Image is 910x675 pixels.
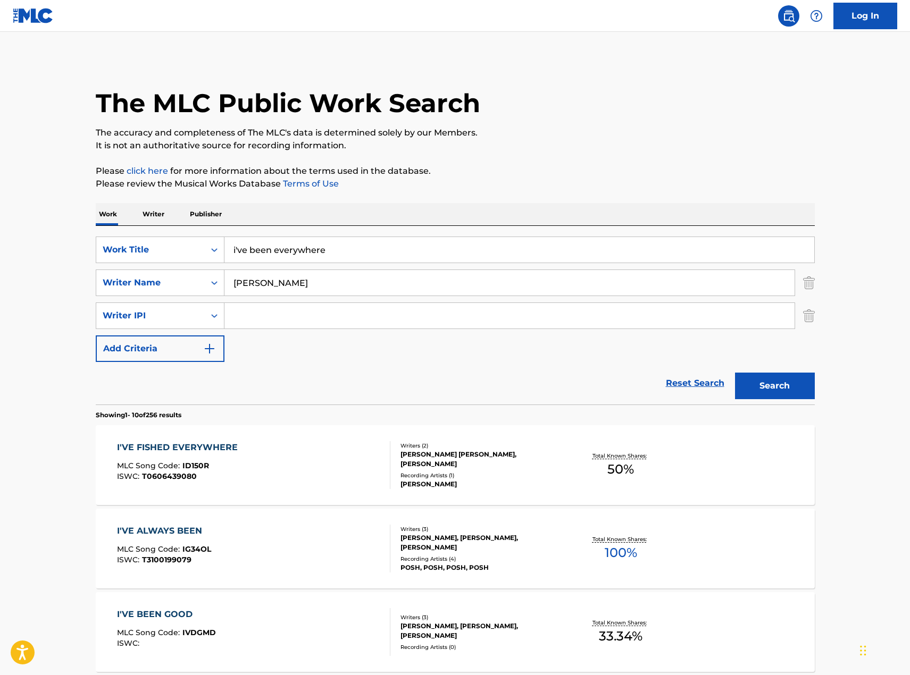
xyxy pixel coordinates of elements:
[117,628,182,637] span: MLC Song Code :
[803,269,815,296] img: Delete Criterion
[400,471,561,479] div: Recording Artists ( 1 )
[400,643,561,651] div: Recording Artists ( 0 )
[400,442,561,450] div: Writers ( 2 )
[103,309,198,322] div: Writer IPI
[117,441,243,454] div: I'VE FISHED EVERYWHERE
[142,471,197,481] span: T0606439080
[96,87,480,119] h1: The MLC Public Work Search
[400,450,561,469] div: [PERSON_NAME] [PERSON_NAME], [PERSON_NAME]
[139,203,168,225] p: Writer
[400,533,561,552] div: [PERSON_NAME], [PERSON_NAME], [PERSON_NAME]
[607,460,634,479] span: 50 %
[599,627,642,646] span: 33.34 %
[661,372,730,395] a: Reset Search
[96,165,815,178] p: Please for more information about the terms used in the database.
[400,621,561,640] div: [PERSON_NAME], [PERSON_NAME], [PERSON_NAME]
[833,3,897,29] a: Log In
[806,5,827,27] div: Help
[96,178,815,190] p: Please review the Musical Works Database
[203,342,216,355] img: 9d2ae6d4665cec9f34b9.svg
[127,166,168,176] a: click here
[400,479,561,489] div: [PERSON_NAME]
[400,525,561,533] div: Writers ( 3 )
[96,203,120,225] p: Work
[117,461,182,470] span: MLC Song Code :
[400,555,561,563] div: Recording Artists ( 4 )
[782,10,795,22] img: search
[182,628,216,637] span: IVDGMD
[117,555,142,564] span: ISWC :
[96,335,224,362] button: Add Criteria
[187,203,225,225] p: Publisher
[103,276,198,289] div: Writer Name
[13,8,54,23] img: MLC Logo
[592,535,649,543] p: Total Known Shares:
[117,638,142,648] span: ISWC :
[605,543,637,562] span: 100 %
[810,10,823,22] img: help
[96,410,181,420] p: Showing 1 - 10 of 256 results
[400,613,561,621] div: Writers ( 3 )
[857,624,910,675] iframe: Chat Widget
[96,425,815,505] a: I'VE FISHED EVERYWHEREMLC Song Code:ID150RISWC:T0606439080Writers (2)[PERSON_NAME] [PERSON_NAME],...
[860,635,866,666] div: Drag
[117,525,211,537] div: I'VE ALWAYS BEEN
[96,126,815,139] p: The accuracy and completeness of The MLC's data is determined solely by our Members.
[117,608,216,621] div: I'VE BEEN GOOD
[592,452,649,460] p: Total Known Shares:
[96,237,815,404] form: Search Form
[96,509,815,588] a: I'VE ALWAYS BEENMLC Song Code:IG34OLISWC:T3100199079Writers (3)[PERSON_NAME], [PERSON_NAME], [PER...
[803,302,815,329] img: Delete Criterion
[182,544,211,554] span: IG34OL
[103,243,198,256] div: Work Title
[96,592,815,672] a: I'VE BEEN GOODMLC Song Code:IVDGMDISWC:Writers (3)[PERSON_NAME], [PERSON_NAME], [PERSON_NAME]Reco...
[117,544,182,554] span: MLC Song Code :
[400,563,561,572] div: POSH, POSH, POSH, POSH
[96,139,815,152] p: It is not an authoritative source for recording information.
[592,619,649,627] p: Total Known Shares:
[778,5,799,27] a: Public Search
[281,179,339,189] a: Terms of Use
[117,471,142,481] span: ISWC :
[142,555,191,564] span: T3100199079
[182,461,209,470] span: ID150R
[735,373,815,399] button: Search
